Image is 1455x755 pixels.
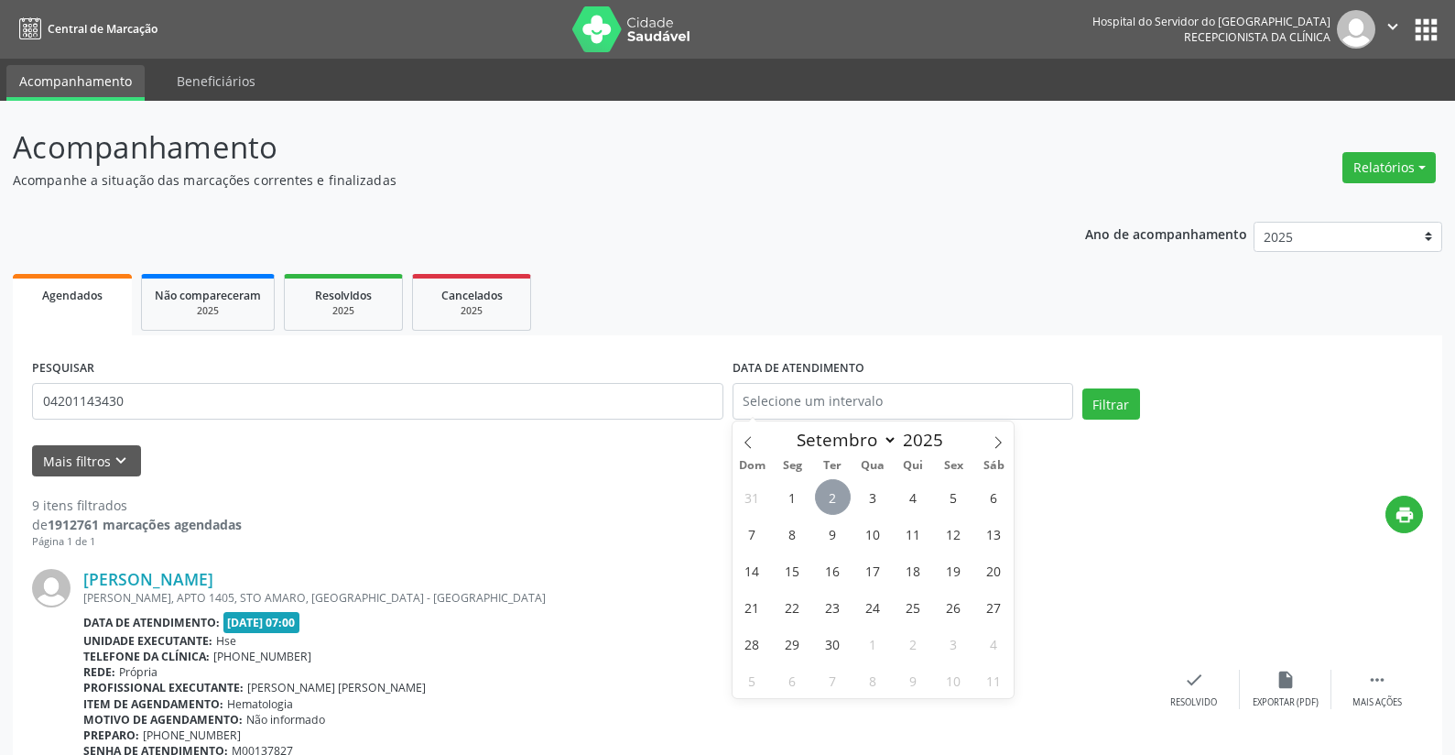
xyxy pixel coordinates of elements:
i:  [1383,16,1403,37]
span: Outubro 2, 2025 [896,626,931,662]
i: keyboard_arrow_down [111,451,131,471]
span: Outubro 3, 2025 [936,626,972,662]
span: Setembro 24, 2025 [855,589,891,625]
span: Setembro 19, 2025 [936,553,972,588]
span: Seg [772,460,812,472]
select: Month [788,427,898,453]
span: Setembro 13, 2025 [976,516,1012,552]
b: Unidade executante: [83,633,212,649]
button: Mais filtroskeyboard_arrow_down [32,445,141,477]
b: Rede: [83,664,115,680]
div: 9 itens filtrados [32,496,242,515]
p: Acompanhe a situação das marcações correntes e finalizadas [13,170,1014,190]
span: Própria [119,664,157,680]
span: Agendados [42,288,103,303]
a: Beneficiários [164,65,268,97]
span: Setembro 5, 2025 [936,479,972,515]
span: [DATE] 07:00 [223,612,300,633]
span: Central de Marcação [48,21,157,37]
i: check [1184,670,1204,690]
b: Item de agendamento: [83,696,223,712]
div: de [32,515,242,534]
span: Qua [852,460,893,472]
span: Setembro 21, 2025 [734,589,770,625]
b: Motivo de agendamento: [83,712,243,728]
img: img [1337,10,1375,49]
span: Agosto 31, 2025 [734,479,770,515]
b: Preparo: [83,728,139,743]
span: Setembro 15, 2025 [775,553,810,588]
span: Setembro 11, 2025 [896,516,931,552]
span: Setembro 25, 2025 [896,589,931,625]
span: Setembro 1, 2025 [775,479,810,515]
button:  [1375,10,1410,49]
label: PESQUISAR [32,355,94,383]
button: apps [1410,14,1442,46]
span: Setembro 29, 2025 [775,626,810,662]
span: Setembro 2, 2025 [815,479,851,515]
b: Profissional executante: [83,680,244,695]
span: Setembro 14, 2025 [734,553,770,588]
input: Selecione um intervalo [733,383,1073,420]
span: Setembro 6, 2025 [976,479,1012,515]
label: DATA DE ATENDIMENTO [733,355,864,383]
span: Setembro 4, 2025 [896,479,931,515]
div: Mais ações [1352,696,1402,709]
span: Setembro 20, 2025 [976,553,1012,588]
span: Não informado [246,712,325,728]
span: Setembro 3, 2025 [855,479,891,515]
b: Telefone da clínica: [83,649,210,664]
i: print [1395,505,1415,525]
a: Acompanhamento [6,65,145,101]
i: insert_drive_file [1276,670,1296,690]
span: [PHONE_NUMBER] [213,649,311,664]
span: Qui [893,460,933,472]
span: Outubro 5, 2025 [734,662,770,698]
span: Setembro 22, 2025 [775,589,810,625]
span: Setembro 30, 2025 [815,626,851,662]
span: Hematologia [227,696,293,712]
span: Dom [733,460,773,472]
button: Relatórios [1342,152,1436,183]
span: Setembro 23, 2025 [815,589,851,625]
span: Setembro 7, 2025 [734,516,770,552]
span: Outubro 6, 2025 [775,662,810,698]
span: Setembro 12, 2025 [936,516,972,552]
div: [PERSON_NAME], APTO 1405, STO AMARO, [GEOGRAPHIC_DATA] - [GEOGRAPHIC_DATA] [83,590,1148,606]
div: Exportar (PDF) [1253,696,1319,709]
div: 2025 [155,304,261,318]
span: Setembro 26, 2025 [936,589,972,625]
span: Setembro 10, 2025 [855,516,891,552]
span: Outubro 4, 2025 [976,626,1012,662]
span: Ter [812,460,852,472]
span: Setembro 9, 2025 [815,516,851,552]
span: Sáb [973,460,1014,472]
span: Outubro 8, 2025 [855,662,891,698]
strong: 1912761 marcações agendadas [48,516,242,533]
span: [PERSON_NAME] [PERSON_NAME] [247,680,426,695]
button: Filtrar [1082,388,1140,420]
span: Setembro 17, 2025 [855,553,891,588]
img: img [32,569,71,607]
input: Year [897,428,958,452]
div: 2025 [426,304,517,318]
span: Setembro 27, 2025 [976,589,1012,625]
a: Central de Marcação [13,14,157,44]
p: Acompanhamento [13,125,1014,170]
a: [PERSON_NAME] [83,569,213,589]
i:  [1367,670,1387,690]
span: Hse [216,633,236,649]
span: Setembro 16, 2025 [815,553,851,588]
div: Hospital do Servidor do [GEOGRAPHIC_DATA] [1092,14,1330,29]
span: [PHONE_NUMBER] [143,728,241,743]
button: print [1385,496,1423,533]
span: Resolvidos [315,288,372,303]
span: Recepcionista da clínica [1184,29,1330,45]
span: Não compareceram [155,288,261,303]
div: 2025 [298,304,389,318]
div: Resolvido [1170,696,1217,709]
span: Outubro 1, 2025 [855,626,891,662]
span: Outubro 11, 2025 [976,662,1012,698]
div: Página 1 de 1 [32,534,242,550]
span: Setembro 8, 2025 [775,516,810,552]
